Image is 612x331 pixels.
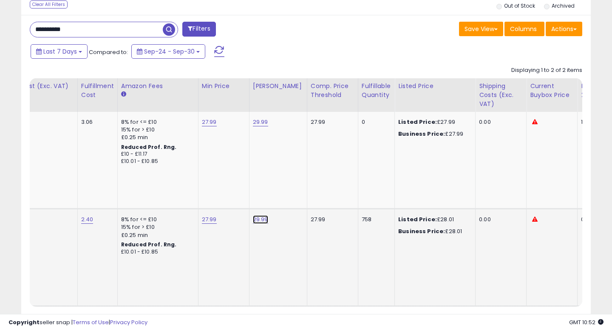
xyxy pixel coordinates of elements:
[121,134,192,141] div: £0.25 min
[253,118,268,126] a: 29.99
[121,241,177,248] b: Reduced Prof. Rng.
[121,82,195,91] div: Amazon Fees
[121,223,192,231] div: 15% for > £10
[8,319,147,327] div: seller snap | |
[311,118,351,126] div: 27.99
[581,82,612,100] div: BB Share 24h.
[144,47,195,56] span: Sep-24 - Sep-30
[362,82,391,100] div: Fulfillable Quantity
[131,44,205,59] button: Sep-24 - Sep-30
[398,82,472,91] div: Listed Price
[398,216,469,223] div: £28.01
[121,158,192,165] div: £10.01 - £10.85
[362,216,388,223] div: 758
[121,118,192,126] div: 8% for <= £10
[581,216,609,223] div: 0%
[182,22,215,37] button: Filters
[398,215,437,223] b: Listed Price:
[398,118,469,126] div: £27.99
[398,130,469,138] div: £27.99
[121,248,192,256] div: £10.01 - £10.85
[479,216,520,223] div: 0.00
[121,216,192,223] div: 8% for <= £10
[398,118,437,126] b: Listed Price:
[511,66,582,74] div: Displaying 1 to 2 of 2 items
[398,227,445,235] b: Business Price:
[253,215,268,224] a: 29.99
[8,318,40,326] strong: Copyright
[581,118,609,126] div: 100%
[121,91,126,98] small: Amazon Fees.
[479,118,520,126] div: 0.00
[81,215,93,224] a: 2.40
[202,82,246,91] div: Min Price
[30,0,68,9] div: Clear All Filters
[504,2,535,9] label: Out of Stock
[569,318,603,326] span: 2025-10-9 10:52 GMT
[81,82,114,100] div: Fulfillment Cost
[253,82,303,91] div: [PERSON_NAME]
[110,318,147,326] a: Privacy Policy
[31,44,88,59] button: Last 7 Days
[479,82,523,108] div: Shipping Costs (Exc. VAT)
[81,118,111,126] div: 3.06
[311,82,354,100] div: Comp. Price Threshold
[398,228,469,235] div: £28.01
[552,2,575,9] label: Archived
[546,22,582,36] button: Actions
[311,216,351,223] div: 27.99
[202,215,217,224] a: 27.99
[121,231,192,239] div: £0.25 min
[89,48,128,56] span: Compared to:
[121,151,192,158] div: £10 - £11.17
[504,22,544,36] button: Columns
[121,143,177,151] b: Reduced Prof. Rng.
[73,318,109,326] a: Terms of Use
[530,82,574,100] div: Current Buybox Price
[202,118,217,126] a: 27.99
[398,130,445,138] b: Business Price:
[510,25,537,33] span: Columns
[43,47,77,56] span: Last 7 Days
[459,22,503,36] button: Save View
[362,118,388,126] div: 0
[121,126,192,134] div: 15% for > £10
